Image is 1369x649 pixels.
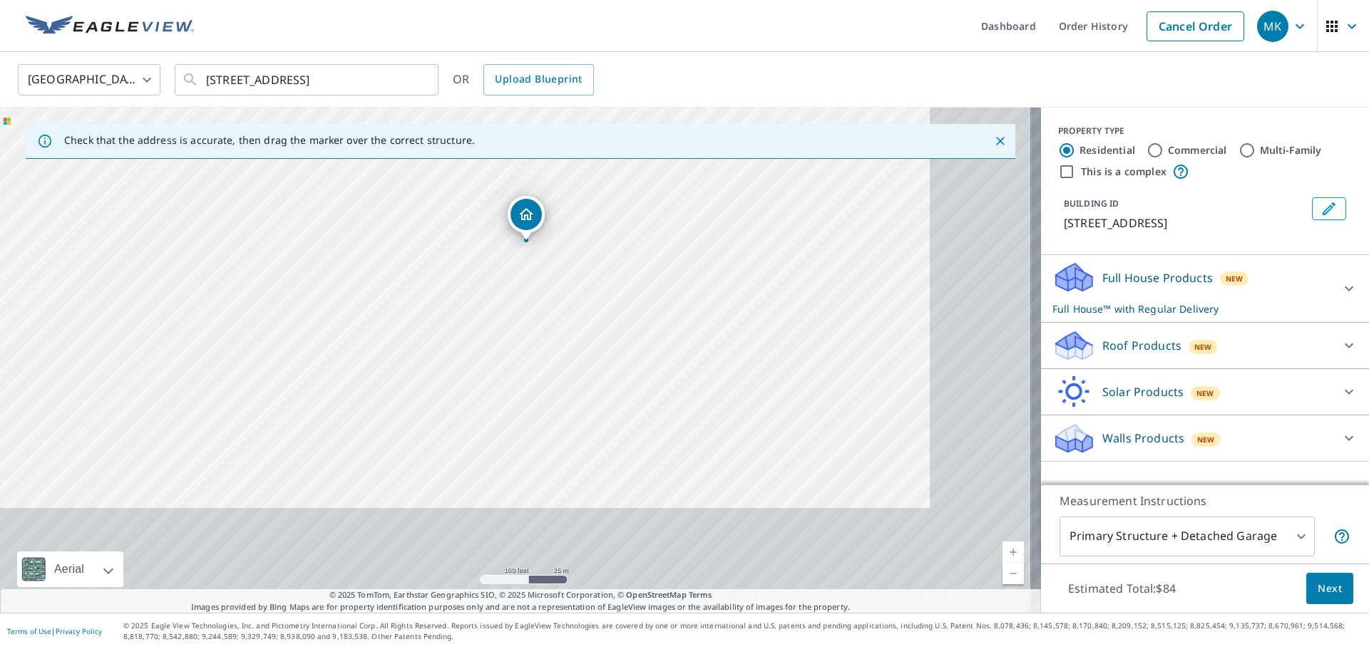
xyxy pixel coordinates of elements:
div: Solar ProductsNew [1052,375,1358,409]
a: Privacy Policy [56,626,102,636]
button: Edit building 1 [1312,197,1346,220]
img: EV Logo [26,16,194,37]
input: Search by address or latitude-longitude [206,60,409,100]
p: Estimated Total: $84 [1057,573,1187,604]
label: Multi-Family [1260,143,1322,157]
a: Terms of Use [7,626,51,636]
p: Roof Products [1102,337,1181,354]
span: © 2025 TomTom, Earthstar Geographics SIO, © 2025 Microsoft Corporation, © [329,589,712,601]
p: Check that the address is accurate, then drag the marker over the correct structure. [64,134,475,147]
a: Current Level 18, Zoom In [1003,541,1024,563]
div: Aerial [17,551,123,587]
span: Your report will include the primary structure and a detached garage if one exists. [1333,528,1350,545]
div: Roof ProductsNew [1052,328,1358,363]
div: Full House ProductsNewFull House™ with Regular Delivery [1052,261,1358,316]
div: OR [453,64,594,95]
p: Full House™ with Regular Delivery [1052,301,1332,316]
a: Upload Blueprint [483,64,593,95]
div: Walls ProductsNew [1052,421,1358,455]
div: Dropped pin, building 1, Residential property, 305 Elderfield Rd Newark, DE 19713 [508,196,545,240]
div: [GEOGRAPHIC_DATA] [18,60,160,100]
span: Upload Blueprint [495,71,582,88]
button: Close [991,132,1010,150]
p: Walls Products [1102,430,1184,447]
a: Terms [689,589,712,600]
div: MK [1257,11,1288,42]
label: This is a complex [1081,165,1167,179]
p: Full House Products [1102,269,1213,286]
a: Current Level 18, Zoom Out [1003,563,1024,584]
p: Measurement Instructions [1060,492,1350,509]
label: Commercial [1168,143,1227,157]
div: PROPERTY TYPE [1058,125,1352,137]
p: | [7,627,102,635]
div: Aerial [50,551,88,587]
p: Solar Products [1102,383,1184,400]
span: New [1197,434,1215,445]
label: Residential [1080,143,1135,157]
a: OpenStreetMap [626,589,686,600]
span: New [1196,388,1214,399]
span: New [1226,273,1244,284]
p: BUILDING ID [1064,197,1119,209]
p: © 2025 Eagle View Technologies, Inc. and Pictometry International Corp. All Rights Reserved. Repo... [123,621,1362,642]
div: Primary Structure + Detached Garage [1060,516,1315,556]
span: New [1194,341,1212,353]
a: Cancel Order [1147,11,1244,41]
span: Next [1318,580,1342,598]
p: [STREET_ADDRESS] [1064,214,1306,232]
button: Next [1306,573,1353,605]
